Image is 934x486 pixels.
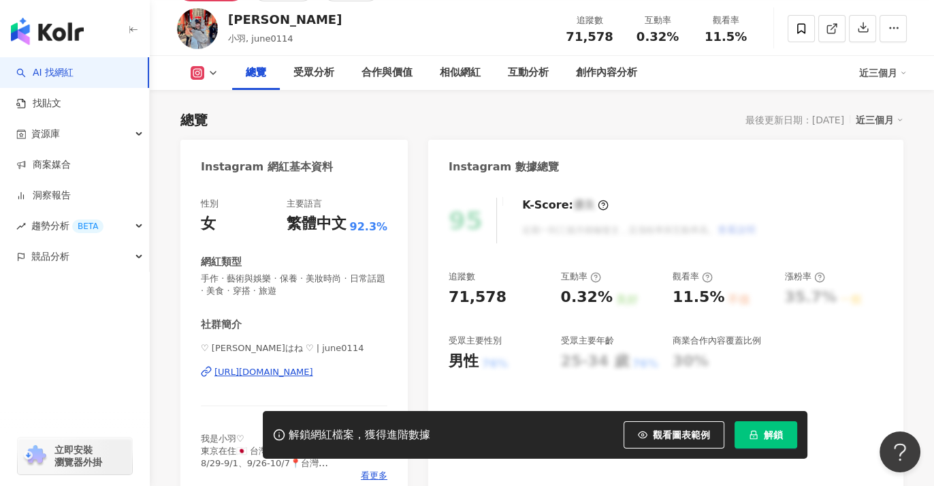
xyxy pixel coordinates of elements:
div: 男性 [449,351,479,372]
span: 手作 · 藝術與娛樂 · 保養 · 美妝時尚 · 日常話題 · 美食 · 穿搭 · 旅遊 [201,273,387,297]
span: 解鎖 [764,429,783,440]
div: 受眾主要性別 [449,335,502,347]
div: 近三個月 [859,62,907,84]
div: 商業合作內容覆蓋比例 [673,335,761,347]
span: 趨勢分析 [31,211,103,241]
span: 小羽, june0114 [228,33,293,44]
div: 主要語言 [286,198,321,210]
div: 互動率 [632,14,683,27]
div: 觀看率 [673,271,713,283]
a: chrome extension立即安裝 瀏覽器外掛 [18,438,132,474]
a: 洞察報告 [16,189,71,202]
div: 社群簡介 [201,318,242,332]
span: lock [749,430,758,440]
div: 漲粉率 [785,271,825,283]
div: 繁體中文 [286,213,346,234]
div: 互動率 [561,271,601,283]
div: 女 [201,213,216,234]
div: 解鎖網紅檔案，獲得進階數據 [289,428,430,442]
div: 71,578 [449,287,506,308]
span: 0.32% [637,30,679,44]
div: [PERSON_NAME] [228,11,342,28]
span: 競品分析 [31,241,69,272]
span: 觀看圖表範例 [653,429,710,440]
div: 總覽 [180,110,208,130]
div: 近三個月 [856,111,903,129]
div: 創作內容分析 [576,65,637,81]
button: 解鎖 [735,421,797,449]
img: chrome extension [22,445,48,467]
div: Instagram 數據總覽 [449,160,559,174]
div: 追蹤數 [449,271,475,283]
div: Instagram 網紅基本資料 [201,160,333,174]
div: 總覽 [246,65,266,81]
span: 11.5% [705,30,747,44]
span: 看更多 [361,470,387,482]
span: 資源庫 [31,119,60,149]
div: 0.32% [561,287,613,308]
div: K-Score : [522,198,609,213]
span: rise [16,222,26,231]
div: 網紅類型 [201,255,242,269]
div: 觀看率 [700,14,752,27]
div: BETA [72,219,103,233]
div: 性別 [201,198,219,210]
span: 92.3% [349,219,387,234]
a: 找貼文 [16,97,61,110]
a: [URL][DOMAIN_NAME] [201,366,387,378]
span: ♡ [PERSON_NAME]はね ♡ | june0114 [201,342,387,354]
div: 合作與價值 [361,65,413,81]
div: 11.5% [673,287,724,308]
img: KOL Avatar [177,8,218,49]
img: logo [11,18,84,45]
div: 受眾主要年齡 [561,335,614,347]
div: 互動分析 [508,65,549,81]
div: 受眾分析 [293,65,334,81]
div: 追蹤數 [564,14,615,27]
button: 觀看圖表範例 [624,421,724,449]
div: 相似網紅 [440,65,481,81]
span: 71,578 [566,29,613,44]
span: 立即安裝 瀏覽器外掛 [54,444,102,468]
div: [URL][DOMAIN_NAME] [214,366,313,378]
a: searchAI 找網紅 [16,66,74,80]
a: 商案媒合 [16,158,71,172]
div: 最後更新日期：[DATE] [745,115,844,125]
